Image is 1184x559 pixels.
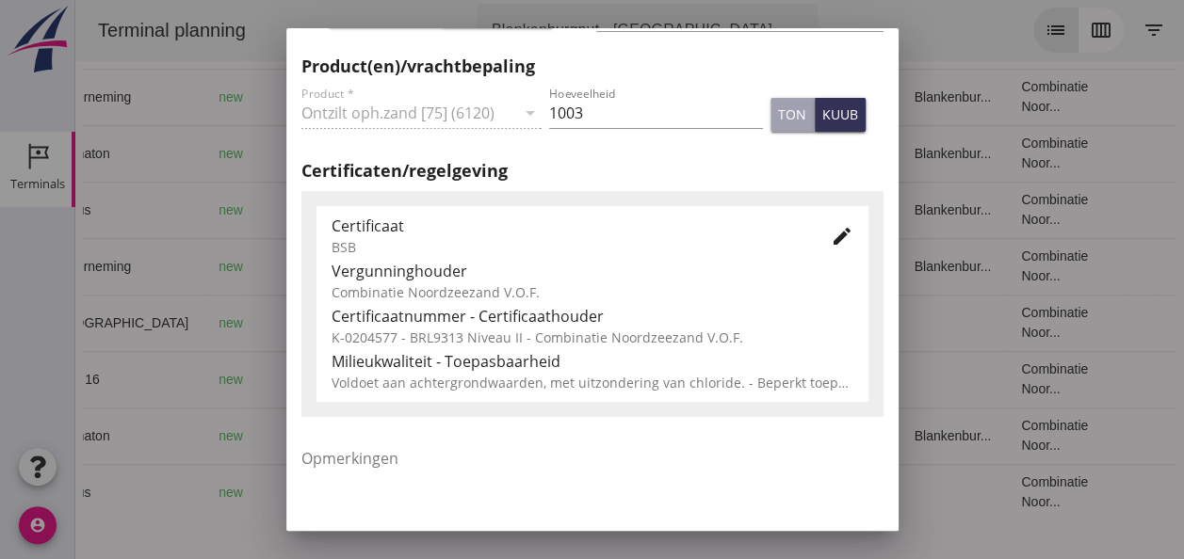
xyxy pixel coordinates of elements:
[211,426,340,446] div: Gouda
[433,92,448,104] small: m3
[258,90,271,104] i: directions_boat
[931,407,1047,464] td: Combinatie Noor...
[211,257,340,277] div: Gouda
[332,305,853,327] div: Certificaatnummer - Certificaathouder
[433,375,448,386] small: m3
[586,407,681,464] td: Ontzilt oph.zan...
[426,487,441,499] small: m3
[211,88,340,107] div: Gouda
[831,225,853,248] i: edit
[681,238,824,295] td: 18
[211,483,340,503] div: Gouda
[586,69,681,125] td: Ontzilt oph.zan...
[301,443,884,542] textarea: Opmerkingen
[332,215,801,237] div: Certificaat
[277,316,290,329] i: directions_boat
[426,431,441,442] small: m3
[211,359,340,399] div: Rotterdam Zandoverslag
[586,125,681,182] td: Ontzilt oph.zan...
[332,237,801,257] div: BSB
[1014,19,1037,41] i: calendar_view_week
[301,158,884,184] h2: Certificaten/regelgeving
[815,98,866,132] button: kuub
[969,19,992,41] i: list
[332,350,853,373] div: Milieukwaliteit - Toepasbaarheid
[332,327,853,347] div: K-0204577 - BRL9313 Niveau II - Combinatie Noordzeezand V.O.F.
[823,125,931,182] td: Blankenbur...
[128,295,196,351] td: new
[211,144,340,164] div: Gouda
[931,351,1047,407] td: Combinatie Noor...
[416,19,697,41] div: Blankenburgput - [GEOGRAPHIC_DATA]
[823,69,931,125] td: Blankenbur...
[332,260,853,282] div: Vergunninghouder
[931,125,1047,182] td: Combinatie Noor...
[389,407,493,464] td: 672
[681,69,824,125] td: 18
[128,182,196,238] td: new
[389,351,493,407] td: 1298
[128,125,196,182] td: new
[823,238,931,295] td: Blankenbur...
[426,205,441,216] small: m3
[128,464,196,520] td: new
[211,200,340,220] div: Gouda
[681,407,824,464] td: 18
[931,238,1047,295] td: Combinatie Noor...
[681,295,824,351] td: 18
[822,104,858,124] div: kuub
[931,295,1047,351] td: Combinatie Noor...
[258,429,271,442] i: directions_boat
[586,295,681,351] td: Filling sand
[327,373,340,386] i: directions_boat
[931,464,1047,520] td: Combinatie Noor...
[258,147,271,160] i: directions_boat
[389,295,493,351] td: 467
[681,351,824,407] td: 18
[258,486,271,499] i: directions_boat
[128,407,196,464] td: new
[389,464,493,520] td: 999
[426,318,441,329] small: m3
[778,104,806,124] div: ton
[258,203,271,216] i: directions_boat
[389,69,493,125] td: 1231
[389,182,493,238] td: 999
[426,149,441,160] small: m3
[258,260,271,273] i: directions_boat
[586,464,681,520] td: Ontzilt oph.zan...
[931,69,1047,125] td: Combinatie Noor...
[586,238,681,295] td: Ontzilt oph.zan...
[770,98,815,132] button: ton
[708,19,731,41] i: arrow_drop_down
[389,125,493,182] td: 672
[332,373,853,392] div: Voldoet aan achtergrondwaarden, met uitzondering van chloride. - Beperkt toepasbaar tot zoute/bra...
[389,238,493,295] td: 1231
[433,262,448,273] small: m3
[823,182,931,238] td: Blankenbur...
[211,313,340,333] div: Maassluis
[1067,19,1090,41] i: filter_list
[823,407,931,464] td: Blankenbur...
[128,69,196,125] td: new
[931,182,1047,238] td: Combinatie Noor...
[128,238,196,295] td: new
[332,282,853,302] div: Combinatie Noordzeezand V.O.F.
[586,182,681,238] td: Ontzilt oph.zan...
[681,125,824,182] td: 18
[301,54,884,79] h2: Product(en)/vrachtbepaling
[8,17,186,43] div: Terminal planning
[586,351,681,407] td: Ontzilt oph.zan...
[128,351,196,407] td: new
[549,98,763,128] input: Hoeveelheid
